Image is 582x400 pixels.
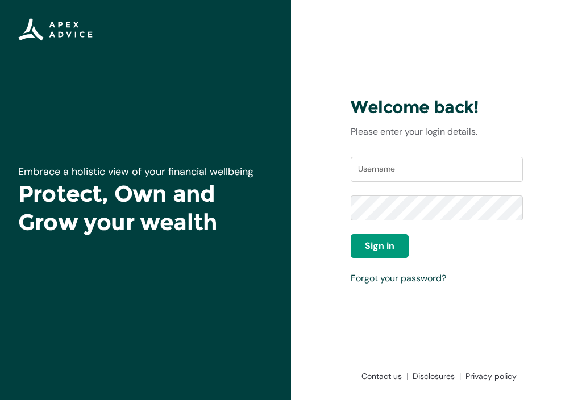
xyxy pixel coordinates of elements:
[365,239,394,253] span: Sign in
[461,370,517,382] a: Privacy policy
[18,18,93,41] img: Apex Advice Group
[357,370,408,382] a: Contact us
[351,272,446,284] a: Forgot your password?
[351,125,523,139] p: Please enter your login details.
[18,180,273,236] h1: Protect, Own and Grow your wealth
[18,165,253,178] span: Embrace a holistic view of your financial wellbeing
[351,157,523,182] input: Username
[351,234,409,258] button: Sign in
[408,370,461,382] a: Disclosures
[351,97,523,118] h3: Welcome back!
